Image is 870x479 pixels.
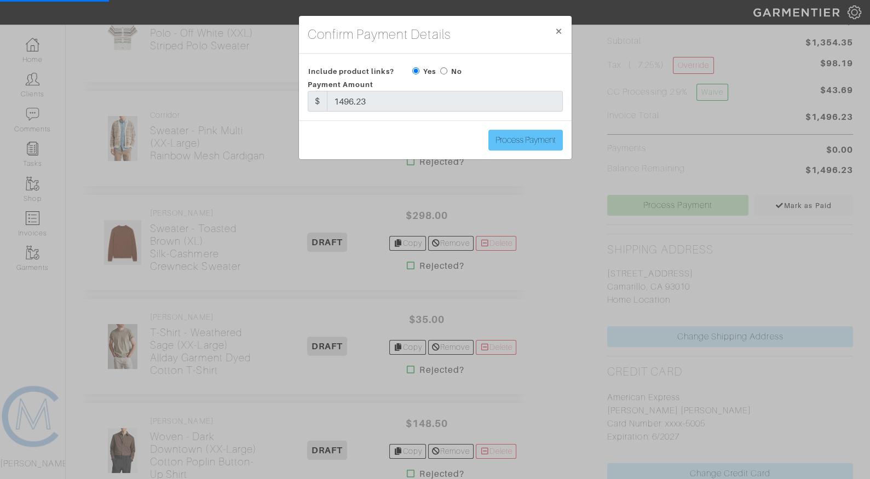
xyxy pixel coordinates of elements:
span: Payment Amount [308,80,374,89]
span: × [555,24,563,38]
h4: Confirm Payment Details [308,25,451,44]
input: Process Payment [488,130,563,151]
div: $ [308,91,327,112]
label: No [451,66,462,77]
span: Include product links? [308,64,394,79]
label: Yes [423,66,436,77]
